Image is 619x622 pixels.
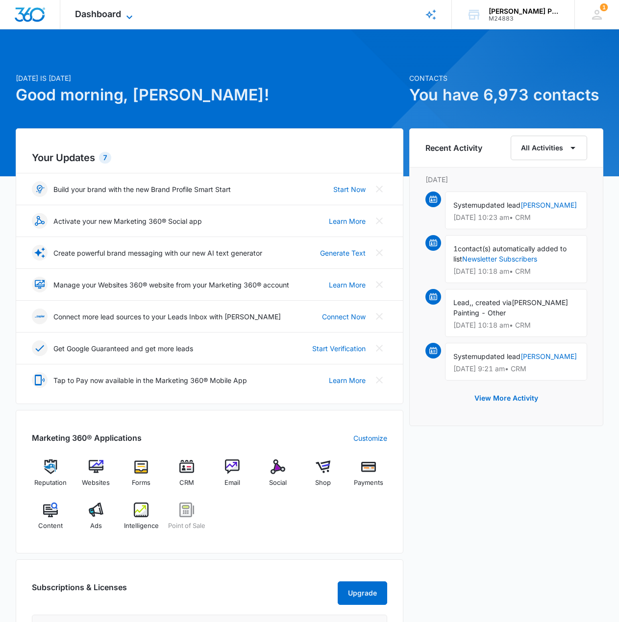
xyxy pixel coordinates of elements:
span: , created via [471,298,512,307]
p: Connect more lead sources to your Leads Inbox with [PERSON_NAME] [53,311,281,322]
button: Close [371,309,387,324]
span: Dashboard [75,9,121,19]
a: Ads [77,502,115,538]
button: Close [371,245,387,261]
p: Manage your Websites 360® website from your Marketing 360® account [53,280,289,290]
a: Learn More [329,280,366,290]
span: CRM [179,478,194,488]
span: 1 [600,3,608,11]
span: Social [269,478,287,488]
span: Forms [132,478,150,488]
h2: Your Updates [32,150,388,165]
h1: Good morning, [PERSON_NAME]! [16,83,404,107]
button: Upgrade [338,581,387,605]
span: Content [38,521,63,531]
span: Payments [354,478,383,488]
span: Lead, [453,298,471,307]
a: Shop [304,459,342,495]
a: Start Now [333,184,366,194]
a: Connect Now [322,311,366,322]
span: Intelligence [124,521,159,531]
p: Tap to Pay now available in the Marketing 360® Mobile App [53,375,247,385]
a: Learn More [329,216,366,226]
a: Customize [353,433,387,443]
div: account id [489,15,560,22]
button: Close [371,277,387,292]
p: Build your brand with the new Brand Profile Smart Start [53,184,231,194]
a: Intelligence [123,502,160,538]
span: Reputation [34,478,67,488]
a: Websites [77,459,115,495]
button: All Activities [511,136,587,160]
a: Point of Sale [168,502,206,538]
span: System [453,352,477,360]
button: View More Activity [465,386,548,410]
span: Websites [82,478,110,488]
div: 7 [99,152,111,164]
span: Email [224,478,240,488]
a: Generate Text [320,248,366,258]
a: Email [214,459,251,495]
p: Contacts [409,73,603,83]
a: Payments [350,459,388,495]
a: Reputation [32,459,70,495]
p: [DATE] 9:21 am • CRM [453,365,579,372]
h6: Recent Activity [425,142,482,154]
button: Close [371,213,387,229]
p: [DATE] 10:18 am • CRM [453,322,579,329]
p: Get Google Guaranteed and get more leads [53,343,193,354]
p: [DATE] [425,174,587,185]
span: Point of Sale [168,521,205,531]
button: Close [371,372,387,388]
button: Close [371,340,387,356]
p: Activate your new Marketing 360® Social app [53,216,202,226]
a: [PERSON_NAME] [520,352,577,360]
a: Forms [123,459,160,495]
a: CRM [168,459,206,495]
p: Create powerful brand messaging with our new AI text generator [53,248,262,258]
span: updated lead [477,201,520,209]
a: Social [259,459,297,495]
p: [DATE] is [DATE] [16,73,404,83]
p: [DATE] 10:23 am • CRM [453,214,579,221]
div: notifications count [600,3,608,11]
p: [DATE] 10:18 am • CRM [453,268,579,275]
a: Content [32,502,70,538]
a: Learn More [329,375,366,385]
button: Close [371,181,387,197]
a: [PERSON_NAME] [520,201,577,209]
h2: Subscriptions & Licenses [32,581,127,601]
h1: You have 6,973 contacts [409,83,603,107]
span: 1 [453,244,458,253]
span: Ads [90,521,102,531]
a: Newsletter Subscribers [462,255,537,263]
h2: Marketing 360® Applications [32,432,142,444]
div: account name [489,7,560,15]
span: Shop [315,478,331,488]
span: updated lead [477,352,520,360]
span: contact(s) automatically added to list [453,244,567,263]
span: System [453,201,477,209]
a: Start Verification [312,343,366,354]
